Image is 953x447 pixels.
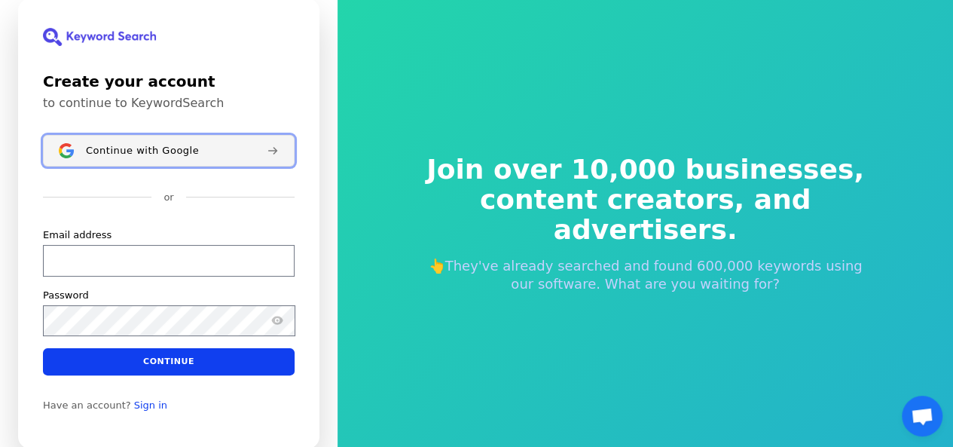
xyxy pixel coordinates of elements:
[43,348,295,375] button: Continue
[43,228,111,242] label: Email address
[134,400,167,412] a: Sign in
[163,191,173,204] p: or
[268,311,286,329] button: Show password
[86,145,199,157] span: Continue with Google
[417,155,875,185] span: Join over 10,000 businesses,
[59,143,74,158] img: Sign in with Google
[43,70,295,93] h1: Create your account
[43,289,89,302] label: Password
[417,257,875,293] p: 👆They've already searched and found 600,000 keywords using our software. What are you waiting for?
[43,400,131,412] span: Have an account?
[43,96,295,111] p: to continue to KeywordSearch
[902,396,942,436] div: Отворен чат
[417,185,875,245] span: content creators, and advertisers.
[43,28,156,46] img: KeywordSearch
[43,135,295,167] button: Sign in with GoogleContinue with Google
